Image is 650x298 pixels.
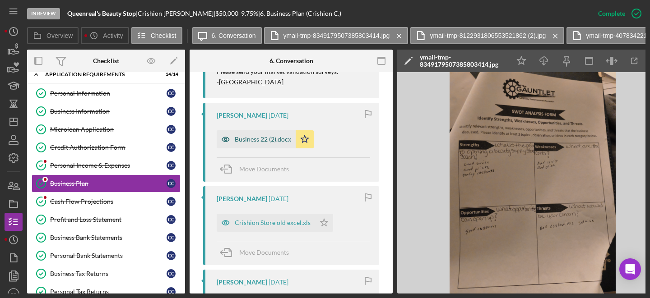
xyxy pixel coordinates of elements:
[32,138,181,156] a: Credit Authorization FormCC
[239,165,289,173] span: Move Documents
[217,214,333,232] button: Crishion Store old excel.xls
[32,174,181,193] a: Business PlanCC
[32,120,181,138] a: Microloan ApplicationCC
[32,193,181,211] a: Cash Flow ProjectionsCC
[11,292,16,297] text: PT
[235,136,291,143] div: Business 22 (2).docx
[32,247,181,265] a: Personal Bank StatementsCC
[50,144,167,151] div: Credit Authorization Form
[50,90,167,97] div: Personal Information
[167,287,176,296] div: C C
[269,279,288,286] time: 2025-07-31 05:13
[167,143,176,152] div: C C
[131,27,182,44] button: Checklist
[410,27,564,44] button: ymail-tmp-8122931806553521862 (2).jpg
[217,112,267,119] div: [PERSON_NAME]
[32,265,181,283] a: Business Tax ReturnsCC
[167,107,176,116] div: C C
[32,84,181,102] a: Personal InformationCC
[27,8,60,19] div: In Review
[167,125,176,134] div: C C
[217,195,267,202] div: [PERSON_NAME]
[32,102,181,120] a: Business InformationCC
[269,195,288,202] time: 2025-07-31 05:14
[239,248,289,256] span: Move Documents
[217,67,338,77] p: Please send your market validation surveys.
[93,57,119,64] div: Checklist
[167,197,176,206] div: C C
[269,57,313,64] div: 6. Conversation
[167,89,176,98] div: C C
[420,54,506,68] div: ymail-tmp-8349179507385803414.jpg
[138,10,215,17] div: Crishion [PERSON_NAME] |
[217,130,314,148] button: Business 22 (2).docx
[50,270,167,277] div: Business Tax Returns
[212,32,256,39] label: 6. Conversation
[235,219,311,226] div: Crishion Store old excel.xls
[430,32,546,39] label: ymail-tmp-8122931806553521862 (2).jpg
[50,126,167,133] div: Microloan Application
[32,156,181,174] a: Personal Income & ExpensesCC
[27,27,79,44] button: Overview
[50,108,167,115] div: Business Information
[598,5,625,23] div: Complete
[217,77,338,87] p: -[GEOGRAPHIC_DATA]
[46,32,73,39] label: Overview
[217,279,267,286] div: [PERSON_NAME]
[50,198,167,205] div: Cash Flow Projections
[45,72,156,77] div: APPLICATION REQUIREMENTS
[167,161,176,170] div: C C
[217,158,298,180] button: Move Documents
[283,32,390,39] label: ymail-tmp-8349179507385803414.jpg
[162,72,178,77] div: 14 / 14
[167,269,176,278] div: C C
[103,32,123,39] label: Activity
[50,180,167,187] div: Business Plan
[151,32,176,39] label: Checklist
[167,179,176,188] div: C C
[67,10,138,17] div: |
[241,10,258,17] div: 9.75 %
[215,9,238,17] span: $50,000
[67,9,136,17] b: Queenreal's Beauty Stop
[50,252,167,259] div: Personal Bank Statements
[50,288,167,295] div: Personal Tax Returns
[50,162,167,169] div: Personal Income & Expenses
[167,215,176,224] div: C C
[167,233,176,242] div: C C
[589,5,645,23] button: Complete
[81,27,129,44] button: Activity
[258,10,341,17] div: | 6. Business Plan (Crishion C.)
[619,258,641,280] div: Open Intercom Messenger
[32,211,181,229] a: Profit and Loss StatementCC
[269,112,288,119] time: 2025-07-31 05:16
[192,27,262,44] button: 6. Conversation
[167,251,176,260] div: C C
[50,234,167,241] div: Business Bank Statements
[32,229,181,247] a: Business Bank StatementsCC
[264,27,409,44] button: ymail-tmp-8349179507385803414.jpg
[50,216,167,223] div: Profit and Loss Statement
[217,241,298,264] button: Move Documents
